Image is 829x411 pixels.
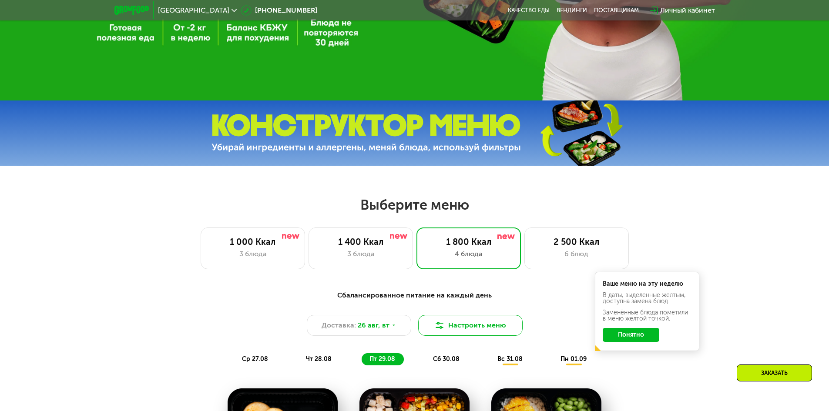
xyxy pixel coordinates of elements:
[737,364,812,381] div: Заказать
[560,355,587,363] span: пн 01.09
[210,249,296,259] div: 3 блюда
[508,7,550,14] a: Качество еды
[28,196,801,214] h2: Выберите меню
[241,5,317,16] a: [PHONE_NUMBER]
[660,5,715,16] div: Личный кабинет
[318,249,404,259] div: 3 блюда
[497,355,523,363] span: вс 31.08
[534,249,620,259] div: 6 блюд
[426,249,512,259] div: 4 блюда
[369,355,395,363] span: пт 29.08
[322,320,356,331] span: Доставка:
[426,237,512,247] div: 1 800 Ккал
[557,7,587,14] a: Вендинги
[210,237,296,247] div: 1 000 Ккал
[157,290,672,301] div: Сбалансированное питание на каждый день
[603,281,691,287] div: Ваше меню на эту неделю
[418,315,523,336] button: Настроить меню
[158,7,229,14] span: [GEOGRAPHIC_DATA]
[318,237,404,247] div: 1 400 Ккал
[603,310,691,322] div: Заменённые блюда пометили в меню жёлтой точкой.
[358,320,389,331] span: 26 авг, вт
[242,355,268,363] span: ср 27.08
[534,237,620,247] div: 2 500 Ккал
[594,7,639,14] div: поставщикам
[433,355,460,363] span: сб 30.08
[306,355,332,363] span: чт 28.08
[603,328,659,342] button: Понятно
[603,292,691,304] div: В даты, выделенные желтым, доступна замена блюд.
